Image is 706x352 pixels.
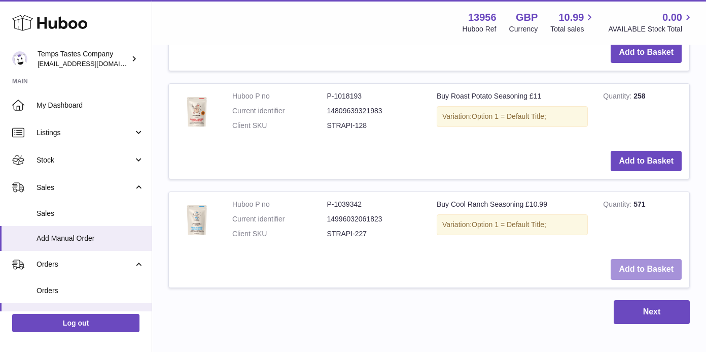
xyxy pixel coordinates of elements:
dd: P-1018193 [327,91,422,101]
img: Buy Cool Ranch Seasoning £10.99 [176,200,217,240]
span: Sales [37,209,144,218]
strong: 13956 [468,11,497,24]
img: Buy Roast Potato Seasoning £11 [176,91,217,132]
dt: Huboo P no [232,200,327,209]
span: Listings [37,128,133,138]
dd: 14996032061823 [327,214,422,224]
span: 0.00 [662,11,682,24]
dd: STRAPI-128 [327,121,422,131]
span: My Dashboard [37,101,144,110]
button: Add to Basket [611,151,682,172]
td: 258 [595,84,689,143]
dt: Current identifier [232,106,327,116]
span: Add Manual Order [37,311,144,321]
button: Add to Basket [611,42,682,63]
dt: Current identifier [232,214,327,224]
span: Stock [37,155,133,165]
div: Variation: [437,214,588,235]
img: Temps@tempstastesco.com [12,51,27,67]
dd: STRAPI-227 [327,229,422,239]
strong: Quantity [603,92,633,103]
span: AVAILABLE Stock Total [608,24,694,34]
td: 571 [595,192,689,251]
div: Currency [509,24,538,34]
span: Option 1 = Default Title; [472,220,546,229]
span: Option 1 = Default Title; [472,112,546,120]
button: Add to Basket [611,259,682,280]
dd: 14809639321983 [327,106,422,116]
span: 10.99 [558,11,584,24]
span: Sales [37,183,133,193]
td: Buy Roast Potato Seasoning £11 [429,84,595,143]
td: Buy Cool Ranch Seasoning £10.99 [429,192,595,251]
span: Orders [37,260,133,269]
div: Huboo Ref [463,24,497,34]
strong: GBP [516,11,538,24]
span: [EMAIL_ADDRESS][DOMAIN_NAME] [38,59,149,68]
div: Temps Tastes Company [38,49,129,69]
span: Add Manual Order [37,234,144,243]
dt: Huboo P no [232,91,327,101]
dd: P-1039342 [327,200,422,209]
strong: Quantity [603,200,633,211]
div: Variation: [437,106,588,127]
a: 0.00 AVAILABLE Stock Total [608,11,694,34]
a: 10.99 Total sales [550,11,595,34]
a: Log out [12,314,139,332]
span: Total sales [550,24,595,34]
dt: Client SKU [232,229,327,239]
span: Orders [37,286,144,296]
button: Next [614,300,690,324]
dt: Client SKU [232,121,327,131]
